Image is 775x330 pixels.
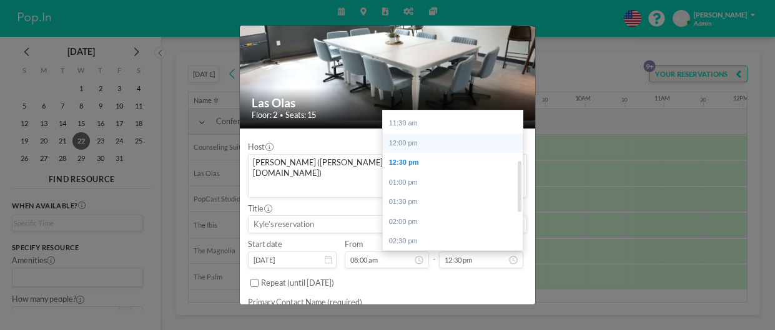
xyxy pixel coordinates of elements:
span: Seats: 15 [285,110,316,120]
label: Primary Contact Name (required) [248,298,362,308]
span: Floor: 2 [252,110,277,120]
div: 01:00 pm [383,173,523,193]
label: Repeat (until [DATE]) [261,278,334,288]
span: [PERSON_NAME] ([PERSON_NAME][EMAIL_ADDRESS][DOMAIN_NAME]) [251,157,505,179]
div: 02:00 pm [383,212,523,232]
input: Kyle's reservation [249,216,526,233]
div: 12:00 pm [383,133,523,153]
div: Search for option [249,155,526,197]
div: 12:30 pm [383,153,523,173]
h2: Las Olas [252,95,525,110]
label: Start date [248,240,282,250]
span: • [280,112,283,119]
div: 01:30 pm [383,192,523,212]
span: - [433,243,435,264]
label: Title [248,204,272,214]
label: From [345,240,363,250]
div: 11:30 am [383,114,523,133]
label: Host [248,142,273,152]
div: 02:30 pm [383,231,523,251]
input: Search for option [250,182,506,195]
